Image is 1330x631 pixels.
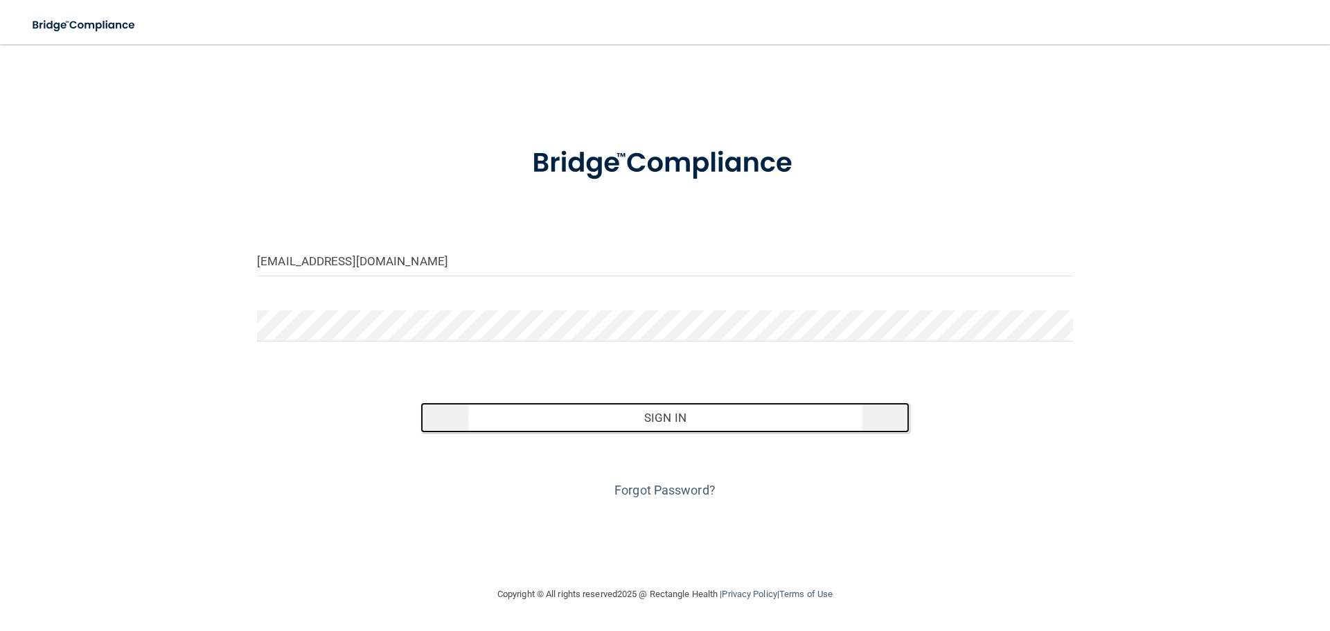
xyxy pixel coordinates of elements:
[257,245,1073,276] input: Email
[412,572,918,616] div: Copyright © All rights reserved 2025 @ Rectangle Health | |
[504,127,826,199] img: bridge_compliance_login_screen.278c3ca4.svg
[420,402,910,433] button: Sign In
[722,589,777,599] a: Privacy Policy
[614,483,716,497] a: Forgot Password?
[779,589,833,599] a: Terms of Use
[21,11,148,39] img: bridge_compliance_login_screen.278c3ca4.svg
